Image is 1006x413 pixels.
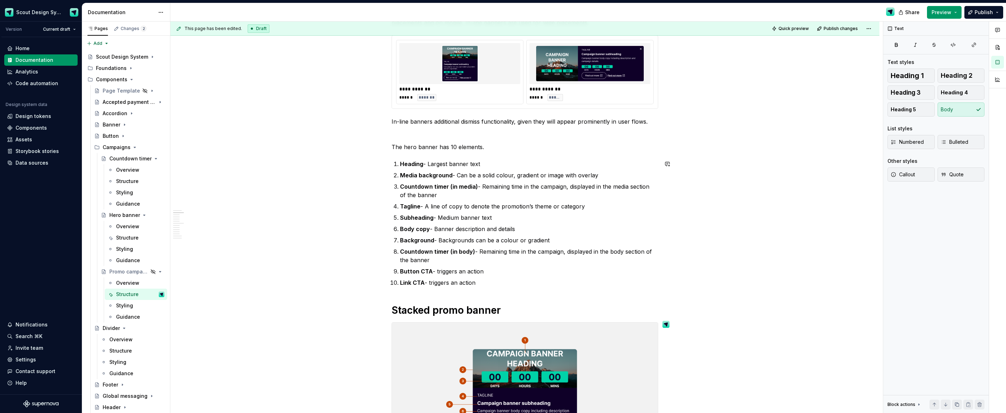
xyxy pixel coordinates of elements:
[887,102,935,117] button: Heading 5
[400,214,434,221] strong: Subheading
[400,183,478,190] strong: Countdown timer (in media)
[400,213,658,222] p: - Medium banner text
[105,198,167,210] a: Guidance
[975,9,993,16] span: Publish
[103,110,127,117] div: Accordion
[4,319,78,330] button: Notifications
[91,390,167,402] a: Global messaging
[85,51,167,63] a: Scout Design System
[109,212,140,219] div: Hero banner
[91,142,167,153] div: Campaigns
[400,268,433,275] strong: Button CTA
[887,167,935,182] button: Callout
[891,89,921,96] span: Heading 3
[5,8,13,17] img: e611c74b-76fc-4ef0-bafa-dc494cd4cb8a.png
[4,146,78,157] a: Storybook stories
[103,99,156,106] div: Accepted payment types
[103,144,131,151] div: Campaigns
[887,125,913,132] div: List styles
[105,289,167,300] a: StructureDesign Ops
[91,108,167,119] a: Accordion
[159,291,164,297] img: Design Ops
[6,26,22,32] div: Version
[16,136,32,143] div: Assets
[4,111,78,122] a: Design tokens
[85,39,111,48] button: Add
[256,26,267,31] span: Draft
[116,166,139,173] div: Overview
[105,164,167,176] a: Overview
[98,334,167,345] a: Overview
[891,106,916,113] span: Heading 5
[895,6,924,19] button: Share
[105,300,167,311] a: Styling
[98,266,167,277] a: Promo campaign banner
[103,132,119,140] div: Button
[400,247,658,264] p: - Remaining time in the campaign, displayed in the body section of the banner
[16,368,55,375] div: Contact support
[98,345,167,356] a: Structure
[400,248,475,255] strong: Countdown timer (in body)
[103,325,120,332] div: Divider
[116,313,140,320] div: Guidance
[886,7,895,16] img: Design Ops
[88,9,154,16] div: Documentation
[16,45,30,52] div: Home
[109,268,148,275] div: Promo campaign banner
[40,24,79,34] button: Current draft
[4,43,78,54] a: Home
[103,381,118,388] div: Footer
[16,159,48,166] div: Data sources
[109,347,132,354] div: Structure
[891,72,924,79] span: Heading 1
[16,124,47,131] div: Components
[91,119,167,130] a: Banner
[4,157,78,169] a: Data sources
[4,342,78,354] a: Invite team
[16,57,53,64] div: Documentation
[85,63,167,74] div: Foundations
[4,134,78,145] a: Assets
[4,78,78,89] a: Code automation
[116,257,140,264] div: Guidance
[105,311,167,323] a: Guidance
[400,202,658,211] p: - A line of copy to denote the promotion’s theme or category
[23,400,59,407] svg: Supernova Logo
[392,117,658,126] p: In-line banners additional dismiss functionality, given they will appear prominently in user flows.
[91,323,167,334] a: Divider
[98,356,167,368] a: Styling
[778,26,809,31] span: Quick preview
[400,171,658,179] p: - Can be a solid colour, gradient or image with overlay
[941,72,972,79] span: Heading 2
[16,80,58,87] div: Code automation
[43,26,70,32] span: Current draft
[400,225,658,233] p: - Banner description and details
[941,138,968,146] span: Bulleted
[400,182,658,199] p: - Remaining time in the campaign, displayed in the media section of the banner
[400,203,420,210] strong: Tagline
[891,138,924,146] span: Numbered
[400,278,658,287] p: - triggers an action
[4,377,78,389] button: Help
[96,65,127,72] div: Foundations
[400,172,453,179] strong: Media background
[4,54,78,66] a: Documentation
[116,189,133,196] div: Styling
[938,85,985,100] button: Heading 4
[16,9,61,16] div: Scout Design System
[1,5,80,20] button: Scout Design SystemDesign Ops
[4,331,78,342] button: Search ⌘K
[887,85,935,100] button: Heading 3
[116,246,133,253] div: Styling
[4,122,78,134] a: Components
[887,135,935,149] button: Numbered
[109,336,133,343] div: Overview
[98,368,167,379] a: Guidance
[91,85,167,96] a: Page Template
[121,26,146,31] div: Changes
[103,121,120,128] div: Banner
[16,113,51,120] div: Design tokens
[116,178,139,185] div: Structure
[105,221,167,232] a: Overview
[116,234,139,241] div: Structure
